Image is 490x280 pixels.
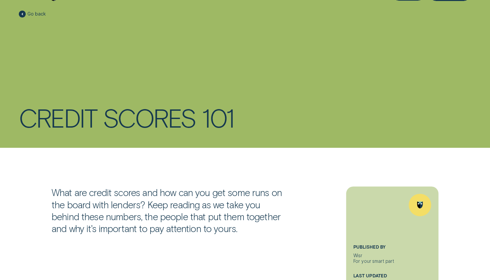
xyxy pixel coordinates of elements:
div: Credit [19,105,97,129]
h1: Credit scores 101 [19,105,471,129]
a: Go back [19,11,45,18]
span: Go back [27,11,45,17]
p: What are credit scores and how can you get some runs on the board with lenders? Keep reading as w... [52,186,288,234]
div: Wisr [353,253,431,264]
div: scores [103,105,196,129]
div: 101 [202,105,234,129]
h5: Published By [353,244,431,253]
div: For your smart part [353,259,431,264]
